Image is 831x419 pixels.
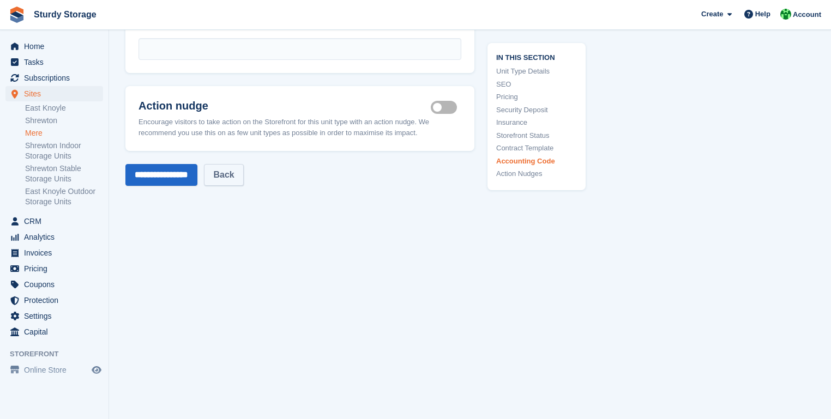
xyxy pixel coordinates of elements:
a: menu [5,308,103,324]
a: menu [5,245,103,260]
h2: Action nudge [138,99,431,112]
img: Simon Sturdy [780,9,791,20]
a: menu [5,261,103,276]
span: In this section [496,51,577,62]
span: CRM [24,214,89,229]
a: menu [5,86,103,101]
span: Create [701,9,723,20]
a: East Knoyle Outdoor Storage Units [25,186,103,207]
div: Encourage visitors to take action on the Storefront for this unit type with an action nudge. We r... [138,117,461,138]
a: menu [5,229,103,245]
a: Shrewton Indoor Storage Units [25,141,103,161]
a: SEO [496,78,577,89]
span: Settings [24,308,89,324]
a: Pricing [496,92,577,102]
a: Sturdy Storage [29,5,101,23]
span: Coupons [24,277,89,292]
a: Security Deposit [496,104,577,115]
span: Account [793,9,821,20]
span: Online Store [24,362,89,378]
a: menu [5,324,103,339]
a: Mere [25,128,103,138]
a: menu [5,214,103,229]
a: Insurance [496,117,577,128]
a: menu [5,54,103,70]
a: Preview store [90,363,103,377]
span: Help [755,9,770,20]
span: Invoices [24,245,89,260]
a: menu [5,362,103,378]
span: Pricing [24,261,89,276]
label: Is active [431,107,461,108]
span: Sites [24,86,89,101]
span: Home [24,39,89,54]
span: Subscriptions [24,70,89,86]
img: stora-icon-8386f47178a22dfd0bd8f6a31ec36ba5ce8667c1dd55bd0f319d3a0aa187defe.svg [9,7,25,23]
span: Storefront [10,349,109,360]
a: East Knoyle [25,103,103,113]
a: Shrewton Stable Storage Units [25,163,103,184]
a: menu [5,39,103,54]
span: Capital [24,324,89,339]
a: Shrewton [25,116,103,126]
span: Tasks [24,54,89,70]
a: Accounting Code [496,155,577,166]
a: menu [5,277,103,292]
a: Contract Template [496,143,577,154]
a: Storefront Status [496,130,577,141]
span: Analytics [24,229,89,245]
span: Protection [24,293,89,308]
a: Back [204,164,243,186]
a: menu [5,293,103,308]
a: menu [5,70,103,86]
a: Action Nudges [496,168,577,179]
a: Unit Type Details [496,66,577,77]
